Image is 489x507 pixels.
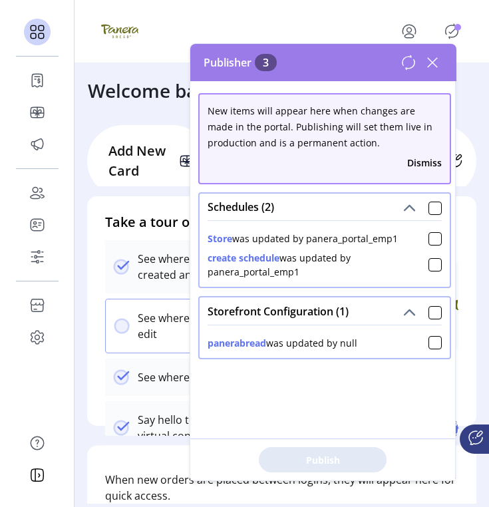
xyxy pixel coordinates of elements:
span: Storefront Configuration (1) [208,306,349,317]
p: Add New Card [108,141,171,181]
span: New items will appear here when changes are made in the portal. Publishing will set them live in ... [208,104,432,149]
button: menu [383,15,441,47]
div: was updated by panera_portal_emp1 [208,232,398,246]
h3: Welcome back, Panera! [88,77,295,104]
div: was updated by null [208,336,357,350]
span: Publisher [204,55,277,71]
p: See where cards are created and organized in [138,251,273,283]
button: Storefront Configuration (1) [400,303,418,321]
p: When new orders are placed between logins, they will appear here for quick access. [105,472,458,504]
p: See where to create [138,369,238,385]
button: panerabread [208,336,266,350]
button: create schedule [208,251,279,265]
span: Schedules (2) [208,202,274,212]
img: logo [101,13,138,50]
h4: Take a tour of the platform [105,212,322,232]
button: Publisher Panel [441,21,462,42]
button: Schedules (2) [400,199,418,218]
p: See where to review and edit [138,310,267,342]
button: Dismiss [407,156,442,170]
p: Say hello to your virtual concierge, [138,412,228,444]
button: Store [208,232,232,246]
span: 3 [255,54,277,71]
div: was updated by panera_portal_emp1 [208,251,428,279]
